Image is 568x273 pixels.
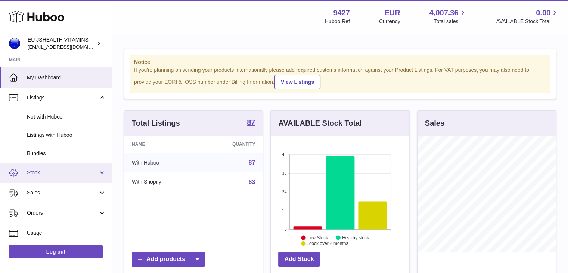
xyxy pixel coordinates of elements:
[307,235,328,240] text: Low Stock
[9,245,103,258] a: Log out
[27,189,98,196] span: Sales
[28,44,110,50] span: [EMAIL_ADDRESS][DOMAIN_NAME]
[325,18,350,25] div: Huboo Ref
[429,8,467,25] a: 4,007.36 Total sales
[27,94,98,101] span: Listings
[307,241,348,246] text: Stock over 2 months
[425,118,444,128] h3: Sales
[536,8,550,18] span: 0.00
[278,252,320,267] a: Add Stock
[282,171,287,175] text: 36
[27,230,106,237] span: Usage
[27,113,106,120] span: Not with Huboo
[282,190,287,194] text: 24
[27,150,106,157] span: Bundles
[384,8,400,18] strong: EUR
[134,67,546,89] div: If you're planning on sending your products internationally please add required customs informati...
[27,209,98,217] span: Orders
[496,18,559,25] span: AVAILABLE Stock Total
[282,208,287,213] text: 12
[333,8,350,18] strong: 9427
[27,169,98,176] span: Stock
[247,119,255,126] strong: 87
[124,172,199,192] td: With Shopify
[274,75,320,89] a: View Listings
[132,252,205,267] a: Add products
[379,18,400,25] div: Currency
[342,235,369,240] text: Healthy stock
[27,132,106,139] span: Listings with Huboo
[249,159,255,166] a: 87
[278,118,361,128] h3: AVAILABLE Stock Total
[124,153,199,172] td: With Huboo
[132,118,180,128] h3: Total Listings
[28,36,95,50] div: EU JSHEALTH VITAMINS
[27,74,106,81] span: My Dashboard
[429,8,459,18] span: 4,007.36
[124,136,199,153] th: Name
[285,227,287,231] text: 0
[199,136,263,153] th: Quantity
[434,18,467,25] span: Total sales
[282,152,287,157] text: 48
[247,119,255,128] a: 87
[496,8,559,25] a: 0.00 AVAILABLE Stock Total
[134,59,546,66] strong: Notice
[249,179,255,185] a: 63
[9,38,20,49] img: internalAdmin-9427@internal.huboo.com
